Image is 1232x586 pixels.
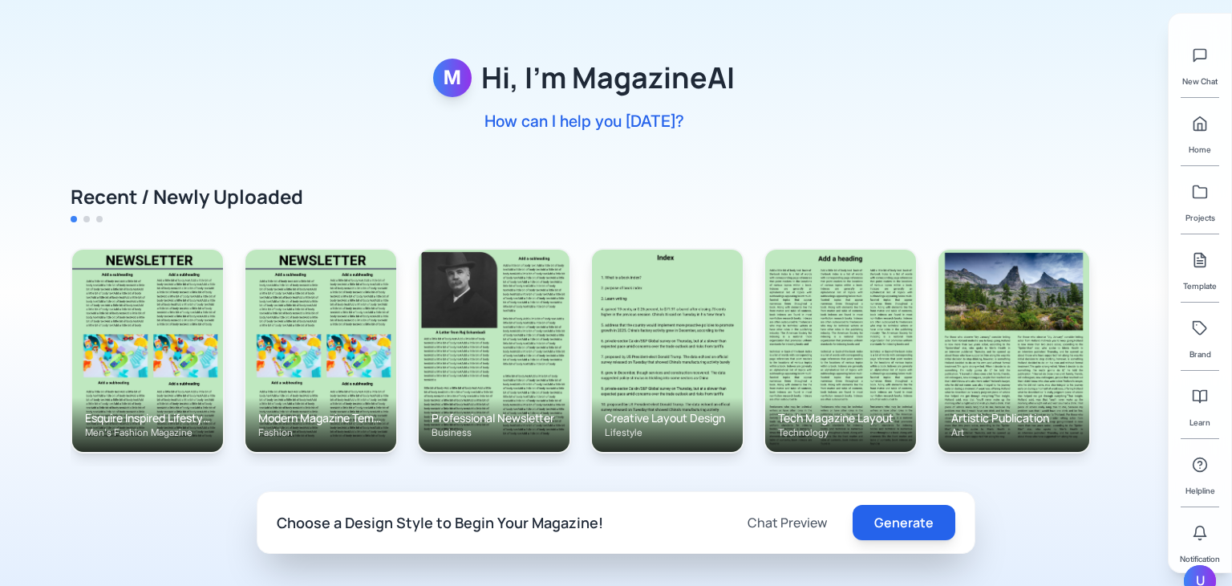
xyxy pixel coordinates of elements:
[1185,211,1215,224] span: Projects
[72,250,223,452] img: Esquire Inspired Lifestyle
[85,410,210,426] h4: Esquire Inspired Lifestyle
[605,410,730,426] h4: Creative Layout Design
[778,426,903,439] p: Technology
[1182,75,1218,87] span: New Chat
[432,410,557,426] h4: Professional Newsletter
[419,250,569,452] img: Professional Newsletter
[1183,279,1217,292] span: Template
[1189,416,1210,429] span: Learn
[731,505,843,540] button: Chat Preview
[71,184,303,210] h2: Recent / Newly Uploaded
[951,410,1076,426] h4: Artistic Publication
[765,250,916,452] img: Tech Magazine Layout
[1185,484,1215,497] span: Helpline
[1189,348,1211,360] span: Brand
[258,426,383,439] p: Fashion
[853,505,955,540] button: Generate
[1180,552,1220,565] span: Notification
[432,426,557,439] p: Business
[938,250,1089,452] img: Artistic Publication
[277,511,712,534] h3: Choose a Design Style to Begin Your Magazine!
[481,62,735,94] h1: Hi, I'm MagazineAI
[778,410,903,426] h4: Tech Magazine Layout
[85,426,210,439] p: Men's Fashion Magazine
[1189,143,1211,156] span: Home
[592,250,743,452] img: Creative Layout Design
[245,250,396,452] img: Modern Magazine Template
[258,410,383,426] h4: Modern Magazine Template
[433,110,735,132] p: How can I help you [DATE]?
[605,426,730,439] p: Lifestyle
[951,426,1076,439] p: Art
[444,65,461,91] span: M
